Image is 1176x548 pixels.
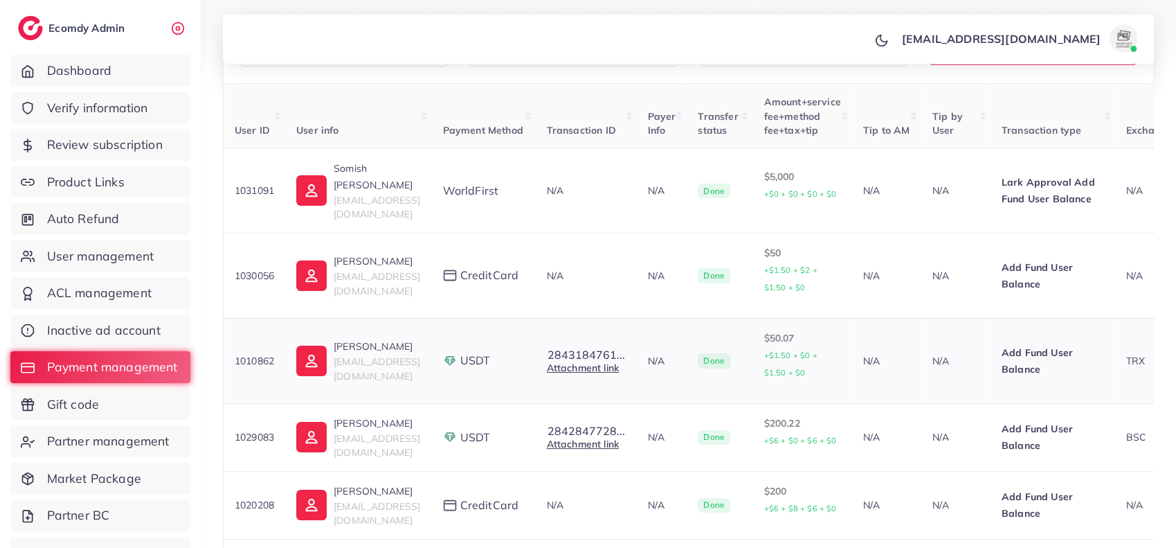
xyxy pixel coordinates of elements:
[547,124,616,136] span: Transaction ID
[932,353,979,369] p: N/A
[763,189,836,199] small: +$0 + $0 + $0 + $0
[763,504,836,513] small: +$6 + $8 + $6 + $0
[296,346,327,376] img: ic-user-info.36bf1079.svg
[10,351,190,383] a: Payment management
[443,124,523,136] span: Payment Method
[334,194,420,220] span: [EMAIL_ADDRESS][DOMAIN_NAME]
[1002,174,1104,207] p: Lark Approval Add Fund User Balance
[334,270,420,297] span: [EMAIL_ADDRESS][DOMAIN_NAME]
[547,438,619,450] a: Attachment link
[460,497,519,513] span: creditCard
[648,182,676,199] p: N/A
[863,267,910,284] p: N/A
[18,16,43,40] img: logo
[47,173,125,191] span: Product Links
[443,430,457,444] img: payment
[10,315,190,346] a: Inactive ad account
[235,124,270,136] span: User ID
[763,245,840,296] p: $50
[10,166,190,198] a: Product Links
[334,253,420,269] p: [PERSON_NAME]
[47,284,152,302] span: ACL management
[863,124,910,136] span: Tip to AM
[47,247,154,265] span: User management
[10,500,190,531] a: Partner BC
[863,182,910,199] p: N/A
[47,358,178,376] span: Payment management
[443,183,525,199] div: WorldFirst
[698,498,730,513] span: Done
[1002,344,1104,378] p: Add Fund User Balance
[334,338,420,355] p: [PERSON_NAME]
[932,110,963,136] span: Tip by User
[763,415,840,449] p: $200.22
[932,429,979,445] p: N/A
[10,277,190,309] a: ACL management
[47,396,99,414] span: Gift code
[334,483,420,500] p: [PERSON_NAME]
[648,497,676,513] p: N/A
[334,160,420,193] p: Somish [PERSON_NAME]
[10,203,190,235] a: Auto Refund
[763,265,817,292] small: +$1.50 + $2 + $1.50 + $0
[547,348,626,361] button: 2843184761...
[10,92,190,124] a: Verify information
[235,182,274,199] p: 1031091
[547,362,619,374] a: Attachment link
[296,175,327,206] img: ic-user-info.36bf1079.svg
[443,500,457,511] img: payment
[10,129,190,161] a: Review subscription
[235,353,274,369] p: 1010862
[47,506,110,524] span: Partner BC
[460,267,519,283] span: creditCard
[296,490,327,520] img: ic-user-info.36bf1079.svg
[47,432,170,450] span: Partner management
[1126,354,1172,368] div: TRX
[1110,25,1137,53] img: avatar
[698,110,738,136] span: Transfer status
[547,269,563,282] span: N/A
[648,110,676,136] span: Payer Info
[763,483,840,517] p: $200
[334,500,420,527] span: [EMAIL_ADDRESS][DOMAIN_NAME]
[547,499,563,511] span: N/A
[460,353,491,369] span: USDT
[334,432,420,459] span: [EMAIL_ADDRESS][DOMAIN_NAME]
[763,330,840,381] p: $50.07
[10,425,190,457] a: Partner management
[902,30,1101,47] p: [EMAIL_ADDRESS][DOMAIN_NAME]
[47,321,161,339] span: Inactive ad account
[894,25,1143,53] a: [EMAIL_ADDRESS][DOMAIN_NAME]avatar
[296,124,338,136] span: User info
[47,470,141,488] span: Market Package
[1002,124,1082,136] span: Transaction type
[235,497,274,513] p: 1020208
[10,463,190,495] a: Market Package
[932,182,979,199] p: N/A
[443,354,457,368] img: payment
[863,353,910,369] p: N/A
[296,422,327,452] img: ic-user-info.36bf1079.svg
[443,269,457,281] img: payment
[10,55,190,87] a: Dashboard
[47,62,111,80] span: Dashboard
[698,268,730,283] span: Done
[763,436,836,445] small: +$6 + $0 + $6 + $0
[698,430,730,445] span: Done
[460,430,491,445] span: USDT
[763,168,840,202] p: $5,000
[763,96,840,136] span: Amount+service fee+method fee+tax+tip
[1002,421,1104,454] p: Add Fund User Balance
[547,425,626,437] button: 2842847728...
[648,267,676,284] p: N/A
[698,353,730,369] span: Done
[334,415,420,432] p: [PERSON_NAME]
[1002,259,1104,292] p: Add Fund User Balance
[648,353,676,369] p: N/A
[1126,430,1172,444] div: BSC
[10,240,190,272] a: User management
[698,184,730,199] span: Done
[47,210,120,228] span: Auto Refund
[334,355,420,382] span: [EMAIL_ADDRESS][DOMAIN_NAME]
[1126,499,1143,511] span: N/A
